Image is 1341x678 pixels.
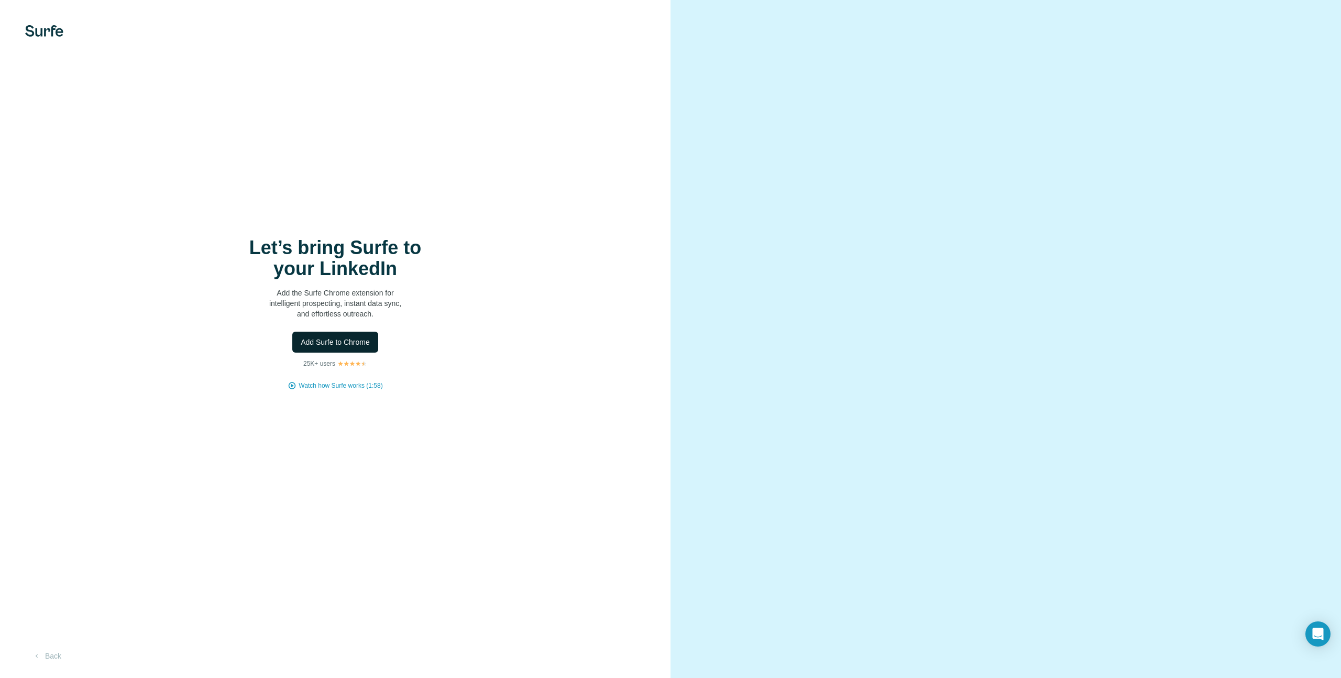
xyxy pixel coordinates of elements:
[1305,621,1331,647] div: Open Intercom Messenger
[230,237,440,279] h1: Let’s bring Surfe to your LinkedIn
[230,288,440,319] p: Add the Surfe Chrome extension for intelligent prospecting, instant data sync, and effortless out...
[337,360,367,367] img: Rating Stars
[299,381,382,390] button: Watch how Surfe works (1:58)
[303,359,335,368] p: 25K+ users
[292,332,378,353] button: Add Surfe to Chrome
[25,25,63,37] img: Surfe's logo
[301,337,370,347] span: Add Surfe to Chrome
[25,647,69,665] button: Back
